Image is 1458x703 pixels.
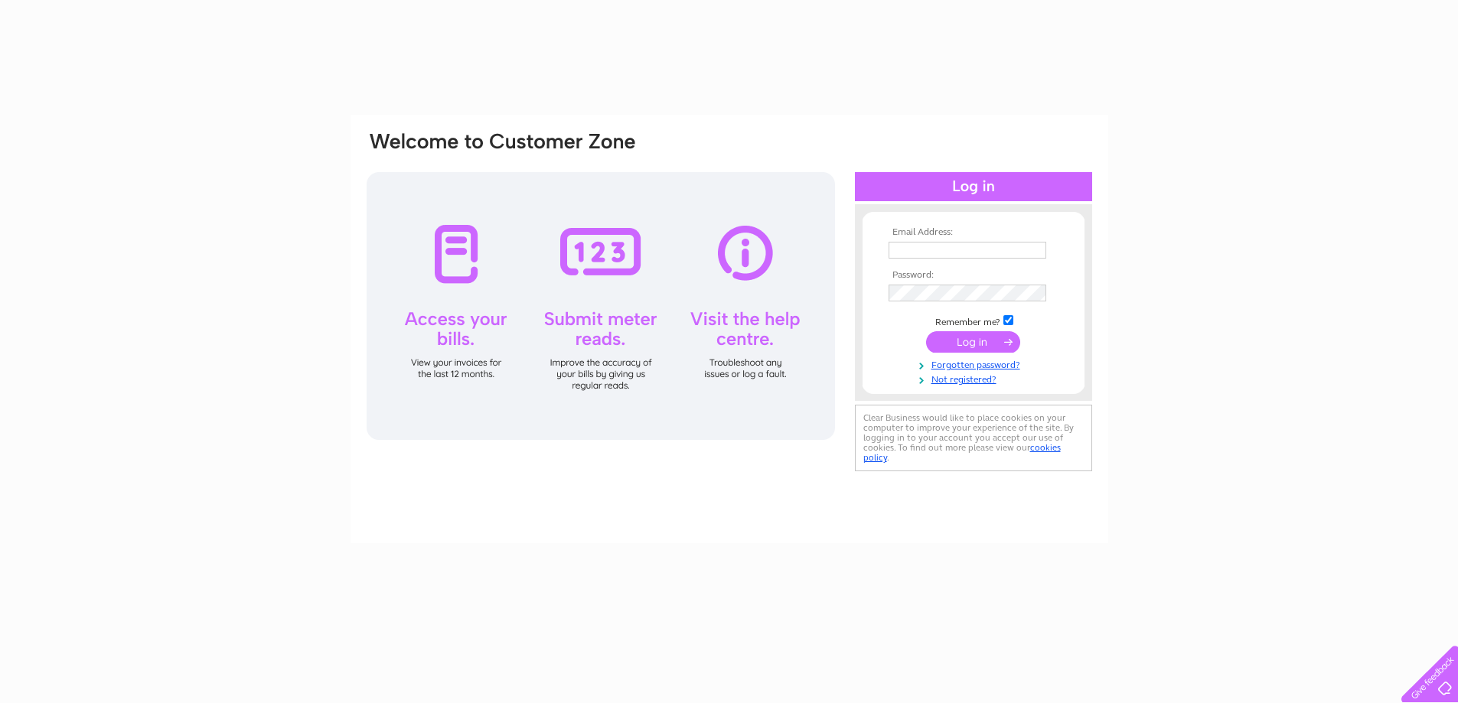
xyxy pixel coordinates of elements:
[885,270,1062,281] th: Password:
[885,313,1062,328] td: Remember me?
[889,371,1062,386] a: Not registered?
[863,442,1061,463] a: cookies policy
[889,356,1062,371] a: Forgotten password?
[926,331,1020,353] input: Submit
[855,405,1092,471] div: Clear Business would like to place cookies on your computer to improve your experience of the sit...
[885,227,1062,238] th: Email Address:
